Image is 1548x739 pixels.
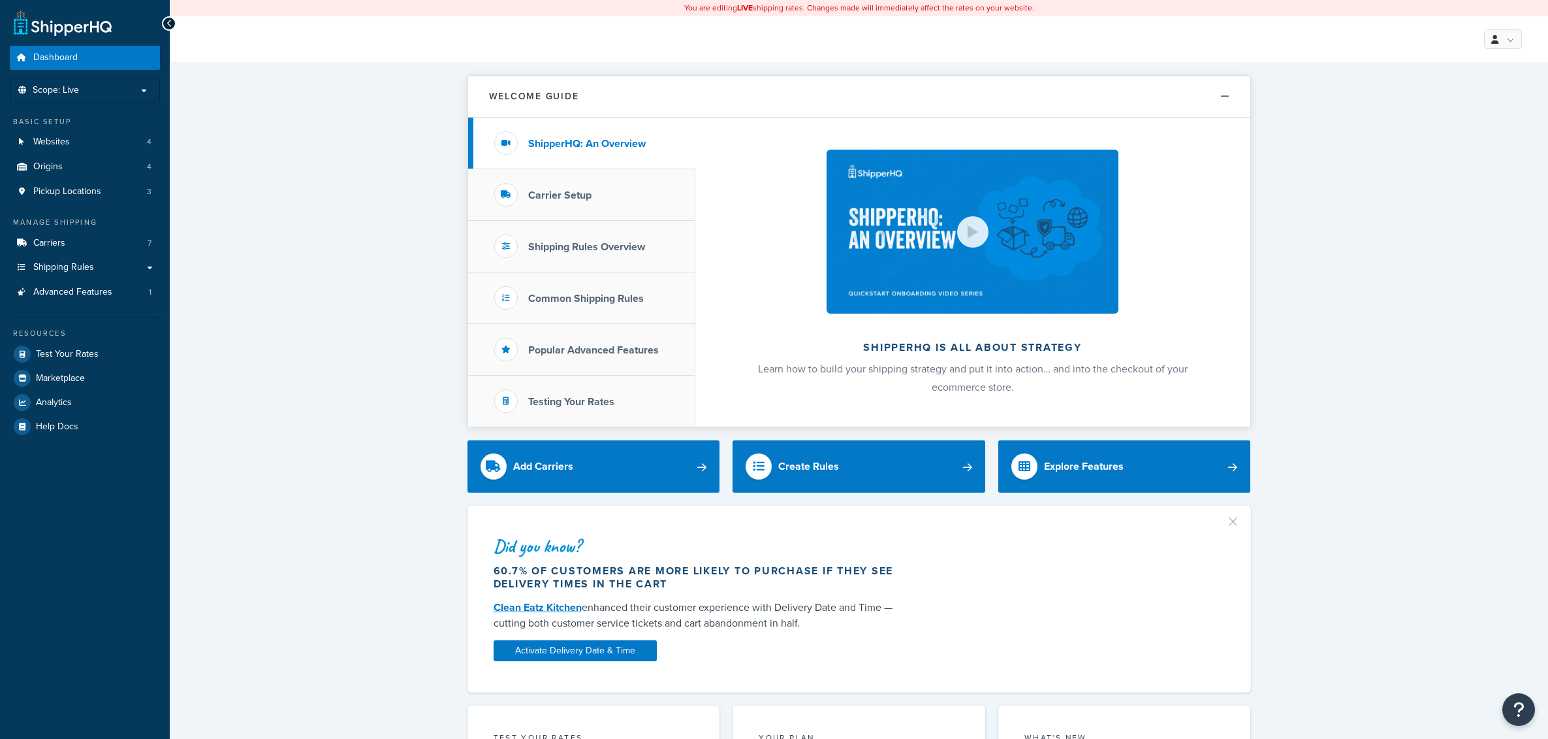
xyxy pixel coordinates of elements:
[10,280,160,304] li: Advanced Features
[468,76,1250,118] button: Welcome Guide
[10,342,160,366] a: Test Your Rates
[467,440,720,493] a: Add Carriers
[33,287,112,298] span: Advanced Features
[737,2,753,14] b: LIVE
[149,287,151,298] span: 1
[10,116,160,127] div: Basic Setup
[528,241,645,253] h3: Shipping Rules Overview
[998,440,1251,493] a: Explore Features
[10,231,160,255] a: Carriers7
[33,161,63,172] span: Origins
[528,189,592,201] h3: Carrier Setup
[10,180,160,204] li: Pickup Locations
[10,280,160,304] a: Advanced Features1
[528,396,614,408] h3: Testing Your Rates
[778,457,839,476] div: Create Rules
[148,238,151,249] span: 7
[147,137,151,148] span: 4
[758,361,1188,395] span: Learn how to build your shipping strategy and put it into action… and into the checkout of your e...
[827,150,1118,314] img: ShipperHQ is all about strategy
[10,328,160,339] div: Resources
[36,397,72,408] span: Analytics
[10,231,160,255] li: Carriers
[494,565,906,591] div: 60.7% of customers are more likely to purchase if they see delivery times in the cart
[33,85,79,96] span: Scope: Live
[36,373,85,384] span: Marketplace
[489,91,579,101] h2: Welcome Guide
[10,180,160,204] a: Pickup Locations3
[513,457,573,476] div: Add Carriers
[733,440,985,493] a: Create Rules
[147,161,151,172] span: 4
[10,130,160,154] li: Websites
[33,262,94,273] span: Shipping Rules
[494,600,582,615] a: Clean Eatz Kitchen
[10,46,160,70] a: Dashboard
[33,52,78,63] span: Dashboard
[10,155,160,179] li: Origins
[730,342,1216,353] h2: ShipperHQ is all about strategy
[33,137,70,148] span: Websites
[494,537,906,555] div: Did you know?
[10,367,160,390] a: Marketplace
[10,255,160,280] a: Shipping Rules
[147,186,151,197] span: 3
[10,391,160,414] a: Analytics
[494,600,906,631] div: enhanced their customer experience with Delivery Date and Time — cutting both customer service ti...
[1044,457,1124,476] div: Explore Features
[36,349,99,360] span: Test Your Rates
[33,186,101,197] span: Pickup Locations
[10,415,160,438] a: Help Docs
[33,238,65,249] span: Carriers
[1502,693,1535,726] button: Open Resource Center
[494,640,657,661] a: Activate Delivery Date & Time
[10,155,160,179] a: Origins4
[10,130,160,154] a: Websites4
[528,344,659,356] h3: Popular Advanced Features
[528,138,646,150] h3: ShipperHQ: An Overview
[10,217,160,228] div: Manage Shipping
[36,421,78,433] span: Help Docs
[528,293,644,304] h3: Common Shipping Rules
